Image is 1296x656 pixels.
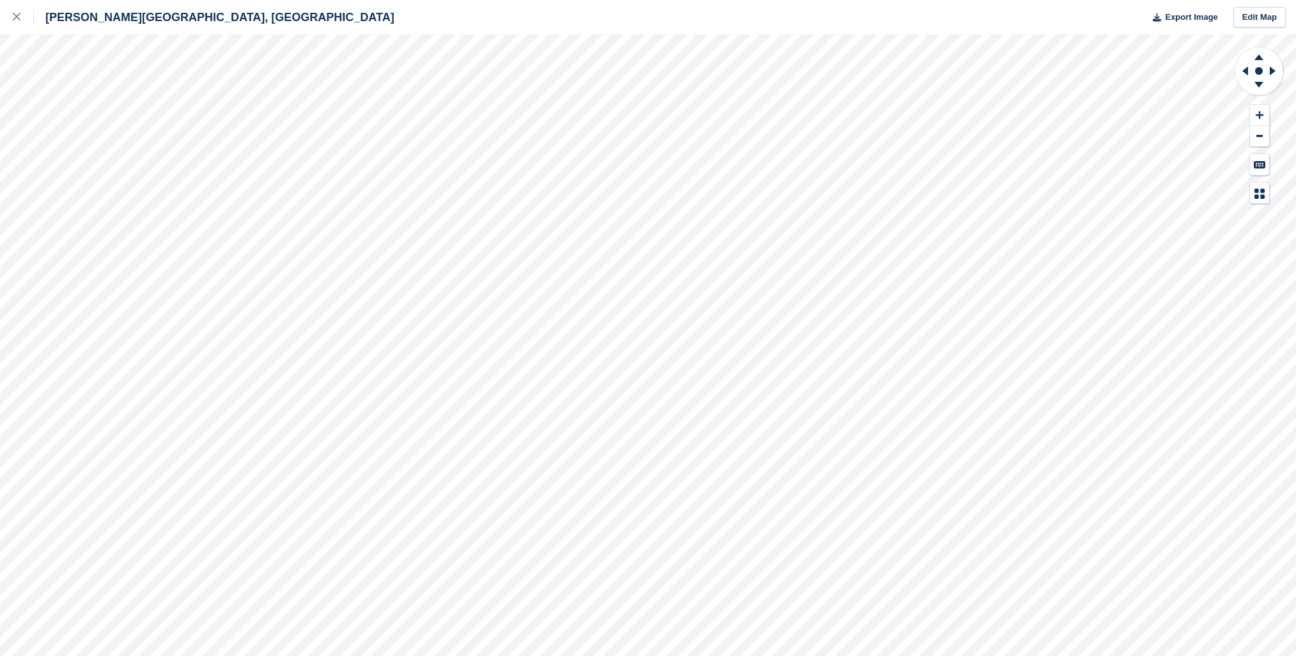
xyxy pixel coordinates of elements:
span: Export Image [1165,11,1217,24]
button: Zoom Out [1250,126,1269,147]
button: Export Image [1145,7,1218,28]
button: Map Legend [1250,183,1269,204]
button: Keyboard Shortcuts [1250,154,1269,175]
button: Zoom In [1250,105,1269,126]
div: [PERSON_NAME][GEOGRAPHIC_DATA], [GEOGRAPHIC_DATA] [34,10,394,25]
a: Edit Map [1233,7,1286,28]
